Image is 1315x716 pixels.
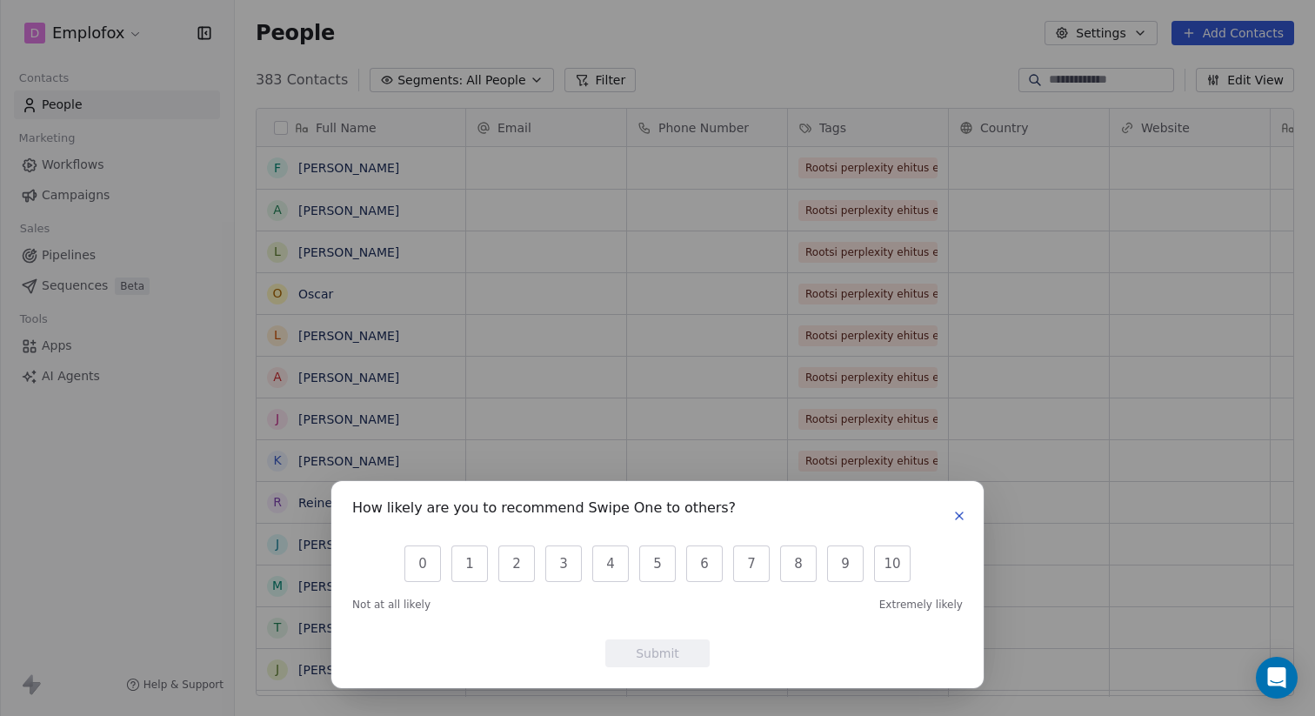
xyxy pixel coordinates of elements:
button: 10 [874,545,911,582]
button: 9 [827,545,864,582]
button: 3 [545,545,582,582]
button: 2 [498,545,535,582]
button: 8 [780,545,817,582]
span: Not at all likely [352,598,431,612]
button: 4 [592,545,629,582]
button: 0 [404,545,441,582]
span: Extremely likely [879,598,963,612]
button: 6 [686,545,723,582]
button: 1 [451,545,488,582]
button: 5 [639,545,676,582]
button: Submit [605,639,710,667]
h1: How likely are you to recommend Swipe One to others? [352,502,736,519]
button: 7 [733,545,770,582]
